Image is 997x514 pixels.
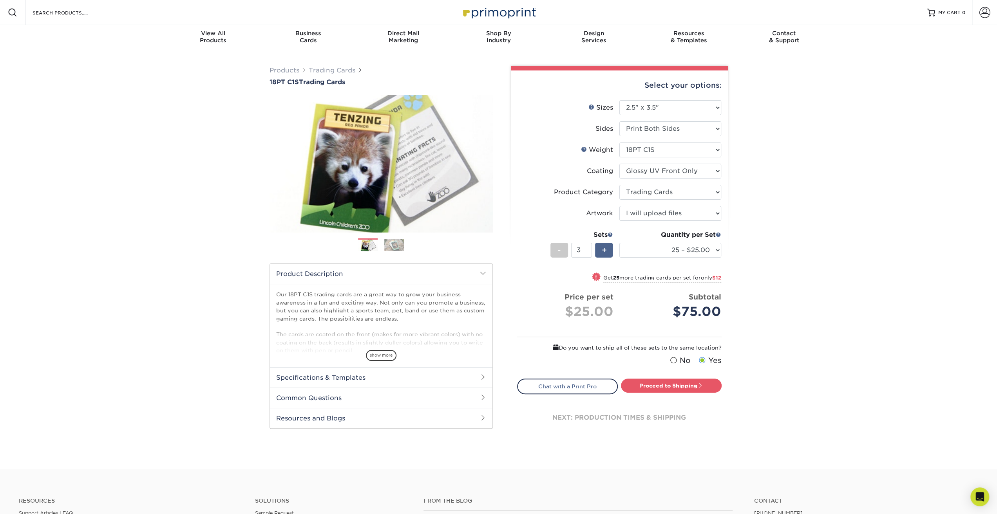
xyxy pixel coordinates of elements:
div: Coating [587,166,613,176]
p: Our 18PT C1S trading cards are a great way to grow your business awareness in a fun and exciting ... [276,290,486,354]
div: Artwork [586,209,613,218]
h2: Resources and Blogs [270,408,492,428]
h2: Common Questions [270,388,492,408]
strong: Price per set [565,292,613,301]
div: & Templates [641,30,736,44]
div: $75.00 [625,302,721,321]
div: Do you want to ship all of these sets to the same location? [517,343,722,352]
span: show more [366,350,396,361]
div: Marketing [356,30,451,44]
div: Open Intercom Messenger [970,487,989,506]
div: Weight [581,145,613,155]
a: Shop ByIndustry [451,25,546,50]
div: Industry [451,30,546,44]
div: Sides [595,124,613,133]
div: & Support [736,30,832,44]
h2: Specifications & Templates [270,367,492,388]
div: Product Category [554,188,613,197]
div: Quantity per Set [619,230,721,240]
div: Sizes [588,103,613,112]
div: Cards [261,30,356,44]
a: View AllProducts [166,25,261,50]
span: 0 [962,10,966,15]
img: Trading Cards 01 [358,239,378,252]
h2: Product Description [270,264,492,284]
a: DesignServices [546,25,641,50]
div: Sets [550,230,613,240]
span: - [557,244,561,256]
h4: Solutions [255,498,412,504]
img: Trading Cards 02 [384,239,404,251]
label: Yes [697,355,722,366]
span: Resources [641,30,736,37]
span: Contact [736,30,832,37]
div: next: production times & shipping [517,394,722,441]
div: $25.00 [523,302,613,321]
h4: Resources [19,498,243,504]
small: Get more trading cards per set for [603,275,721,283]
a: 18PT C1STrading Cards [270,78,493,86]
a: Chat with a Print Pro [517,379,618,394]
span: Design [546,30,641,37]
span: MY CART [938,9,961,16]
div: Select your options: [517,70,722,100]
a: Direct MailMarketing [356,25,451,50]
a: Proceed to Shipping [621,379,722,393]
a: BusinessCards [261,25,356,50]
strong: Subtotal [689,292,721,301]
label: No [668,355,691,366]
a: Contact [754,498,978,504]
span: Shop By [451,30,546,37]
div: Products [166,30,261,44]
a: Products [270,67,299,74]
iframe: Google Customer Reviews [2,490,67,511]
span: only [701,275,721,281]
h4: From the Blog [423,498,733,504]
div: Services [546,30,641,44]
span: ! [595,273,597,281]
strong: 25 [613,275,619,281]
a: Contact& Support [736,25,832,50]
span: Direct Mail [356,30,451,37]
span: $12 [712,275,721,281]
input: SEARCH PRODUCTS..... [32,8,108,17]
span: View All [166,30,261,37]
span: + [601,244,606,256]
a: Trading Cards [309,67,355,74]
img: 18PT C1S 01 [270,87,493,241]
span: Business [261,30,356,37]
img: Primoprint [460,4,538,21]
h1: Trading Cards [270,78,493,86]
a: Resources& Templates [641,25,736,50]
span: 18PT C1S [270,78,299,86]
